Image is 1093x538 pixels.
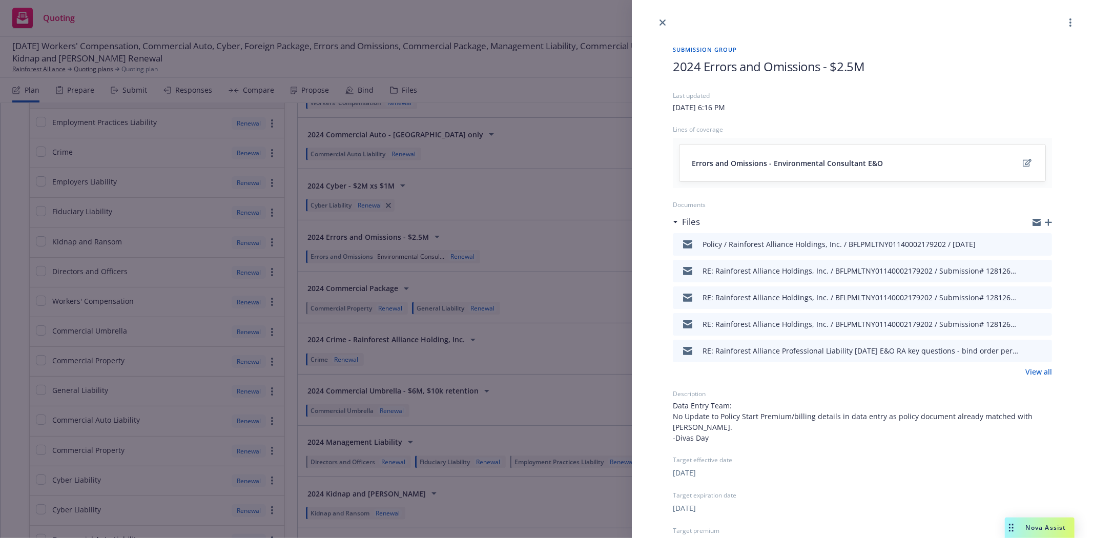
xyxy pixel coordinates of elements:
div: [DATE] 6:16 PM [673,102,725,113]
button: preview file [1039,318,1048,330]
div: Target expiration date [673,491,1052,500]
div: RE: Rainforest Alliance Professional Liability [DATE] E&O RA key questions - bind order per expir... [703,345,1018,356]
span: 2024 Errors and Omissions - $2.5M [673,58,864,75]
div: Description [673,389,1052,398]
button: preview file [1039,292,1048,304]
button: preview file [1039,238,1048,251]
button: download file [1022,318,1030,330]
button: download file [1022,292,1030,304]
div: RE: Rainforest Alliance Holdings, Inc. / BFLPMLTNY01140002179202 / Submission# 12812649 - attache... [703,292,1018,303]
button: [DATE] [673,467,696,478]
button: download file [1022,345,1030,357]
div: Documents [673,200,1052,209]
button: [DATE] [673,503,696,513]
span: Errors and Omissions - Environmental Consultant E&O [692,158,883,169]
div: Last updated [673,91,1052,100]
button: download file [1022,265,1030,277]
h3: Files [682,215,700,229]
div: Files [673,215,700,229]
a: edit [1021,157,1033,169]
div: RE: Rainforest Alliance Holdings, Inc. / BFLPMLTNY01140002179202 / Submission# 12812649 - attache... [703,265,1018,276]
button: download file [1022,238,1030,251]
div: Target premium [673,526,1052,535]
button: preview file [1039,345,1048,357]
button: preview file [1039,265,1048,277]
div: Lines of coverage [673,125,1052,134]
div: RE: Rainforest Alliance Holdings, Inc. / BFLPMLTNY01140002179202 / Submission# 12812649 - attache... [703,319,1018,329]
a: View all [1025,366,1052,377]
div: Drag to move [1005,518,1018,538]
span: Nova Assist [1026,523,1066,532]
span: Submission group [673,45,1052,54]
span: Data Entry Team: No Update to Policy Start Premium/billing details in data entry as policy docume... [673,400,1052,443]
a: more [1064,16,1077,29]
button: Nova Assist [1005,518,1075,538]
div: Target effective date [673,456,1052,464]
div: Policy / Rainforest Alliance Holdings, Inc. / BFLPMLTNY01140002179202 / [DATE] [703,239,976,250]
a: close [656,16,669,29]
